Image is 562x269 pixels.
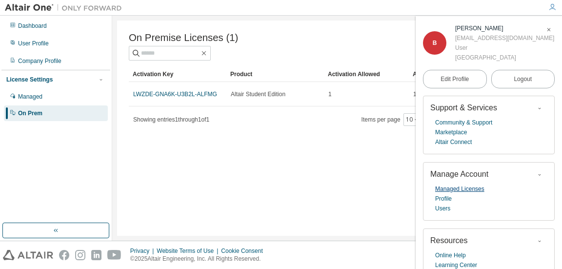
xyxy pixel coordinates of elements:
div: Cookie Consent [221,247,268,255]
span: Items per page [361,113,421,126]
span: On Premise Licenses (1) [129,32,238,43]
div: Benjaphorn Chanavongsa [455,23,554,33]
a: Managed Licenses [435,184,484,194]
div: Managed [18,93,42,101]
a: Marketplace [435,127,467,137]
img: linkedin.svg [91,250,101,260]
span: Showing entries 1 through 1 of 1 [133,116,209,123]
span: Support & Services [430,103,497,112]
div: License Settings [6,76,53,83]
a: Users [435,204,450,213]
a: LWZDE-GNA6K-U3B2L-ALFMG [133,91,217,98]
span: Altair Student Edition [231,90,285,98]
div: Activation Key [133,66,222,82]
button: 10 [406,116,419,124]
img: youtube.svg [107,250,121,260]
a: Altair Connect [435,137,472,147]
img: altair_logo.svg [3,250,53,260]
span: Manage Account [430,170,488,178]
div: User Profile [18,40,49,47]
span: B [433,40,437,46]
div: On Prem [18,109,42,117]
span: 1 [328,90,332,98]
div: Activation Allowed [328,66,405,82]
span: Resources [430,236,467,245]
div: Privacy [130,247,157,255]
div: [GEOGRAPHIC_DATA] [455,53,554,62]
div: Website Terms of Use [157,247,221,255]
div: Product [230,66,320,82]
a: Profile [435,194,452,204]
a: Community & Support [435,118,492,127]
a: Online Help [435,250,466,260]
span: 1 [413,90,417,98]
p: © 2025 Altair Engineering, Inc. All Rights Reserved. [130,255,269,263]
div: Activation Left [413,66,454,82]
img: Altair One [5,3,127,13]
span: Edit Profile [441,75,469,83]
div: User [455,43,554,53]
button: Logout [491,70,555,88]
div: Dashboard [18,22,47,30]
div: [EMAIL_ADDRESS][DOMAIN_NAME] [455,33,554,43]
a: Edit Profile [423,70,487,88]
img: facebook.svg [59,250,69,260]
span: Logout [514,74,532,84]
div: Company Profile [18,57,61,65]
img: instagram.svg [75,250,85,260]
